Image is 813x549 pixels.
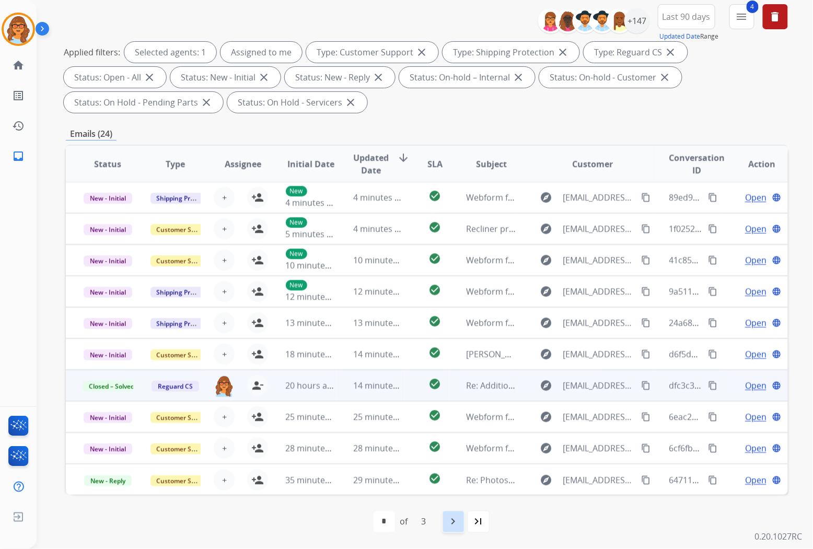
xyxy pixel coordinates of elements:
span: Conversation ID [669,151,725,177]
mat-icon: explore [540,411,553,423]
span: + [222,223,227,235]
mat-icon: close [344,96,357,109]
img: avatar [4,15,33,44]
span: Range [660,32,719,41]
mat-icon: close [659,71,671,84]
span: + [222,285,227,298]
span: 35 minutes ago [286,474,346,486]
button: + [214,344,235,365]
mat-icon: check_circle [428,440,441,453]
mat-icon: check_circle [428,409,441,422]
span: + [222,348,227,360]
span: 28 minutes ago [353,442,414,454]
button: + [214,406,235,427]
span: New - Initial [84,224,132,235]
mat-icon: check_circle [428,190,441,202]
div: Status: On Hold - Pending Parts [64,92,223,113]
mat-icon: content_copy [641,443,651,453]
div: Status: Open - All [64,67,166,88]
mat-icon: content_copy [641,475,651,485]
mat-icon: navigate_next [447,516,460,528]
div: Status: On-hold – Internal [399,67,535,88]
mat-icon: check_circle [428,472,441,485]
th: Action [720,146,788,182]
span: + [222,254,227,266]
div: Type: Shipping Protection [443,42,579,63]
div: Assigned to me [220,42,302,63]
span: New - Initial [84,443,132,454]
mat-icon: content_copy [641,381,651,390]
span: [EMAIL_ADDRESS][DOMAIN_NAME] [563,474,635,486]
span: Reguard CS [152,381,199,392]
span: Open [745,254,766,266]
span: New - Initial [84,318,132,329]
mat-icon: close [665,46,677,59]
span: Customer [573,158,613,170]
mat-icon: check_circle [428,284,441,296]
span: [EMAIL_ADDRESS][DOMAIN_NAME] [563,191,635,204]
span: Re: Additional Information Needed! [466,380,605,391]
p: 0.20.1027RC [755,530,803,543]
span: Customer Support [150,349,218,360]
span: [EMAIL_ADDRESS][DOMAIN_NAME] [563,411,635,423]
mat-icon: close [258,71,270,84]
mat-icon: content_copy [709,412,718,422]
div: Status: New - Reply [285,67,395,88]
mat-icon: close [372,71,385,84]
button: Updated Date [660,32,701,41]
button: + [214,281,235,302]
span: Open [745,379,766,392]
mat-icon: person_add [251,317,264,329]
mat-icon: close [143,71,156,84]
mat-icon: explore [540,254,553,266]
mat-icon: content_copy [709,255,718,265]
mat-icon: close [512,71,525,84]
mat-icon: delete [769,10,782,23]
div: +147 [624,8,649,33]
mat-icon: close [415,46,428,59]
span: Open [745,223,766,235]
span: Last 90 days [663,15,711,19]
div: Type: Reguard CS [584,42,688,63]
mat-icon: close [556,46,569,59]
mat-icon: history [12,120,25,132]
span: New - Initial [84,412,132,423]
span: Open [745,442,766,454]
span: 10 minutes ago [286,260,346,271]
span: 12 minutes ago [353,286,414,297]
span: 4 [747,1,759,13]
mat-icon: explore [540,317,553,329]
mat-icon: check_circle [428,221,441,233]
p: New [286,217,307,228]
mat-icon: person_add [251,191,264,204]
span: Closed – Solved [83,381,141,392]
span: New - Initial [84,193,132,204]
mat-icon: explore [540,348,553,360]
button: Last 90 days [658,4,715,29]
mat-icon: content_copy [641,193,651,202]
span: Customer Support [150,255,218,266]
mat-icon: content_copy [709,224,718,233]
span: Shipping Protection [150,318,222,329]
span: Webform from [EMAIL_ADDRESS][DOMAIN_NAME] on [DATE] [466,317,703,329]
span: Status [94,158,121,170]
span: Open [745,474,766,486]
mat-icon: content_copy [641,318,651,328]
mat-icon: content_copy [709,475,718,485]
span: + [222,442,227,454]
div: of [400,516,408,528]
mat-icon: content_copy [709,443,718,453]
button: + [214,470,235,490]
mat-icon: content_copy [709,287,718,296]
mat-icon: language [772,224,782,233]
mat-icon: language [772,255,782,265]
span: Webform from [EMAIL_ADDRESS][DOMAIN_NAME] on [DATE] [466,286,703,297]
button: + [214,218,235,239]
span: Recliner problem [466,223,534,235]
span: [EMAIL_ADDRESS][DOMAIN_NAME] [563,379,635,392]
mat-icon: language [772,381,782,390]
mat-icon: inbox [12,150,25,162]
mat-icon: person_add [251,223,264,235]
img: agent-avatar [214,375,235,397]
button: 4 [729,4,754,29]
